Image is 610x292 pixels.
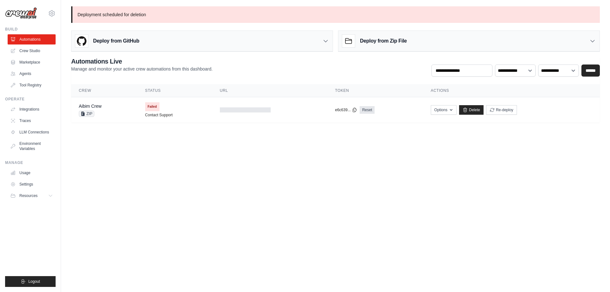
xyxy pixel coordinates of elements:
a: Delete [459,105,484,115]
div: Build [5,27,56,32]
th: Actions [423,84,600,97]
button: Re-deploy [486,105,517,115]
a: Traces [8,116,56,126]
th: URL [212,84,328,97]
a: Aibim Crew [79,104,102,109]
a: Crew Studio [8,46,56,56]
div: Manage [5,160,56,165]
button: e6c639... [335,107,357,112]
span: Resources [19,193,37,198]
span: Logout [28,279,40,284]
h3: Deploy from GitHub [93,37,139,45]
h3: Deploy from Zip File [360,37,407,45]
span: Failed [145,102,159,111]
p: Manage and monitor your active crew automations from this dashboard. [71,66,213,72]
p: Deployment scheduled for deletion [71,6,600,23]
a: Settings [8,179,56,189]
a: Integrations [8,104,56,114]
a: Marketplace [8,57,56,67]
a: Reset [360,106,375,114]
a: LLM Connections [8,127,56,137]
a: Usage [8,168,56,178]
button: Logout [5,276,56,287]
th: Crew [71,84,138,97]
th: Token [328,84,423,97]
button: Options [431,105,457,115]
div: Operate [5,97,56,102]
a: Environment Variables [8,139,56,154]
a: Tool Registry [8,80,56,90]
a: Agents [8,69,56,79]
img: Logo [5,7,37,19]
h2: Automations Live [71,57,213,66]
th: Status [138,84,212,97]
span: ZIP [79,111,94,117]
img: GitHub Logo [75,35,88,47]
button: Resources [8,191,56,201]
a: Automations [8,34,56,44]
a: Contact Support [145,112,173,118]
